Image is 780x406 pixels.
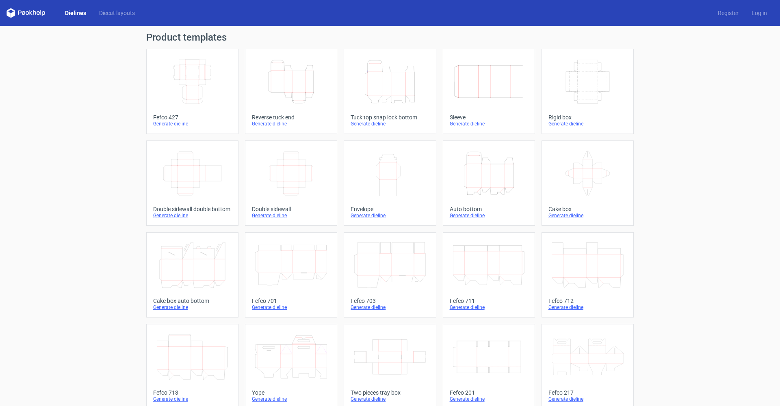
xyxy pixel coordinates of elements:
a: Auto bottomGenerate dieline [443,140,535,226]
div: Generate dieline [450,121,528,127]
a: Rigid boxGenerate dieline [542,49,634,134]
a: Register [711,9,745,17]
a: Log in [745,9,773,17]
div: Rigid box [548,114,627,121]
div: Generate dieline [548,396,627,402]
div: Generate dieline [153,304,232,311]
div: Generate dieline [252,304,330,311]
a: SleeveGenerate dieline [443,49,535,134]
div: Generate dieline [351,212,429,219]
div: Double sidewall double bottom [153,206,232,212]
div: Fefco 201 [450,389,528,396]
a: Double sidewall double bottomGenerate dieline [146,140,238,226]
div: Two pieces tray box [351,389,429,396]
a: Tuck top snap lock bottomGenerate dieline [344,49,436,134]
div: Generate dieline [548,212,627,219]
div: Generate dieline [351,304,429,311]
div: Generate dieline [252,121,330,127]
div: Generate dieline [450,304,528,311]
div: Generate dieline [450,396,528,402]
div: Cake box [548,206,627,212]
div: Yope [252,389,330,396]
div: Fefco 703 [351,298,429,304]
div: Generate dieline [450,212,528,219]
h1: Product templates [146,32,634,42]
div: Fefco 711 [450,298,528,304]
a: Double sidewallGenerate dieline [245,140,337,226]
div: Fefco 217 [548,389,627,396]
div: Fefco 713 [153,389,232,396]
div: Reverse tuck end [252,114,330,121]
a: Fefco 712Generate dieline [542,232,634,317]
a: Fefco 701Generate dieline [245,232,337,317]
div: Generate dieline [153,212,232,219]
div: Generate dieline [153,396,232,402]
a: Fefco 711Generate dieline [443,232,535,317]
div: Generate dieline [548,121,627,127]
div: Cake box auto bottom [153,298,232,304]
a: Cake box auto bottomGenerate dieline [146,232,238,317]
div: Generate dieline [351,121,429,127]
a: Reverse tuck endGenerate dieline [245,49,337,134]
a: EnvelopeGenerate dieline [344,140,436,226]
div: Fefco 701 [252,298,330,304]
div: Envelope [351,206,429,212]
a: Cake boxGenerate dieline [542,140,634,226]
div: Generate dieline [548,304,627,311]
div: Fefco 712 [548,298,627,304]
div: Generate dieline [153,121,232,127]
div: Double sidewall [252,206,330,212]
div: Generate dieline [252,396,330,402]
div: Auto bottom [450,206,528,212]
div: Tuck top snap lock bottom [351,114,429,121]
div: Fefco 427 [153,114,232,121]
div: Generate dieline [351,396,429,402]
a: Fefco 703Generate dieline [344,232,436,317]
div: Sleeve [450,114,528,121]
a: Dielines [58,9,93,17]
a: Diecut layouts [93,9,141,17]
div: Generate dieline [252,212,330,219]
a: Fefco 427Generate dieline [146,49,238,134]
